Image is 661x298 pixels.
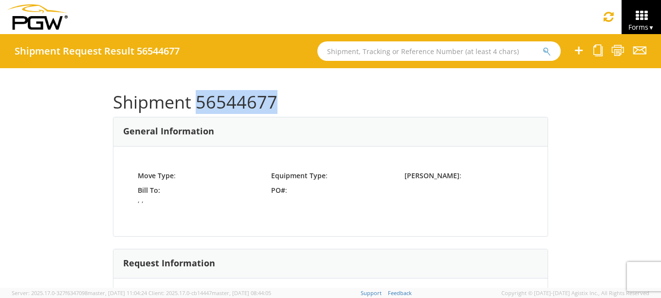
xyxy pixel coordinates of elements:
[317,41,561,61] input: Shipment, Tracking or Reference Number (at least 4 chars)
[138,186,160,195] strong: Bill To:
[404,171,461,180] span: :
[12,289,147,297] span: Server: 2025.17.0-327f6347098
[7,4,68,30] img: pgw-form-logo-1aaa8060b1cc70fad034.png
[388,289,412,297] a: Feedback
[88,289,147,297] span: master, [DATE] 11:04:24
[361,289,382,297] a: Support
[148,289,271,297] span: Client: 2025.17.0-cb14447
[271,186,285,195] strong: PO#
[648,23,654,32] span: ▼
[113,93,548,112] h1: Shipment 56544677
[138,171,176,180] span: :
[138,195,163,208] td: , ,
[212,289,271,297] span: master, [DATE] 08:44:05
[501,289,649,297] span: Copyright © [DATE]-[DATE] Agistix Inc., All Rights Reserved
[15,46,180,56] h4: Shipment Request Result 56544677
[123,259,215,268] h3: Request Information
[264,186,397,195] span: :
[138,171,174,180] strong: Move Type
[271,171,326,180] strong: Equipment Type
[404,171,459,180] strong: [PERSON_NAME]
[628,22,654,32] span: Forms
[271,171,328,180] span: :
[123,127,214,136] h3: General Information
